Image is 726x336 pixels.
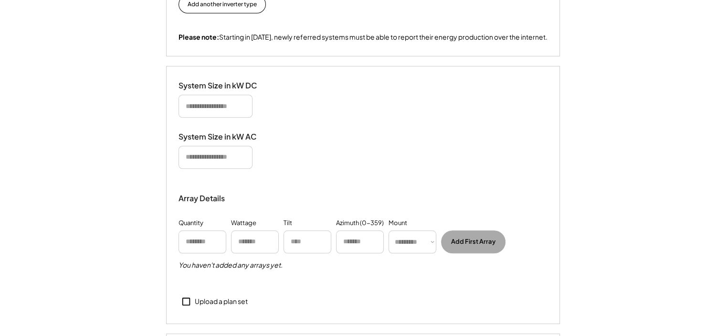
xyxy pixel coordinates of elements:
div: System Size in kW DC [179,81,274,91]
div: System Size in kW AC [179,132,274,142]
button: Add First Array [441,230,505,253]
h5: You haven't added any arrays yet. [179,260,283,270]
div: Azimuth (0-359) [336,218,384,228]
div: Quantity [179,218,203,228]
div: Starting in [DATE], newly referred systems must be able to report their energy production over th... [179,33,547,42]
div: Wattage [231,218,256,228]
div: Tilt [284,218,292,228]
div: Mount [389,218,407,228]
strong: Please note: [179,33,219,41]
div: Array Details [179,193,226,204]
div: Upload a plan set [195,297,248,306]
